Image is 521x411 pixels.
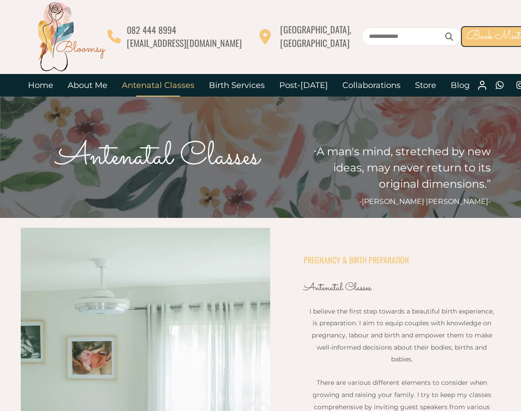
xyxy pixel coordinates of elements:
[272,74,335,97] a: Post-[DATE]
[127,23,176,37] span: 082 444 8994
[127,36,242,50] span: [EMAIL_ADDRESS][DOMAIN_NAME]
[35,0,107,73] img: Bloomsy
[280,23,351,36] span: [GEOGRAPHIC_DATA],
[304,254,409,266] span: PREGNANCY & BIRTH PREPARATION
[314,148,317,157] span: “
[115,74,202,97] a: Antenatal Classes
[487,177,491,190] span: ”
[280,36,350,50] span: [GEOGRAPHIC_DATA]
[359,197,491,206] span: -[PERSON_NAME] [PERSON_NAME]-
[309,307,494,363] span: I believe the first step towards a beautiful birth experience, is preparation. I aim to equip cou...
[443,74,477,97] a: Blog
[317,145,491,190] span: A man's mind, stretched by new ideas, may never return to its original dimensions.
[304,280,371,296] span: Antenatal Classes
[202,74,272,97] a: Birth Services
[21,74,60,97] a: Home
[56,134,259,181] span: Antenatal Classes
[408,74,443,97] a: Store
[60,74,115,97] a: About Me
[335,74,408,97] a: Collaborations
